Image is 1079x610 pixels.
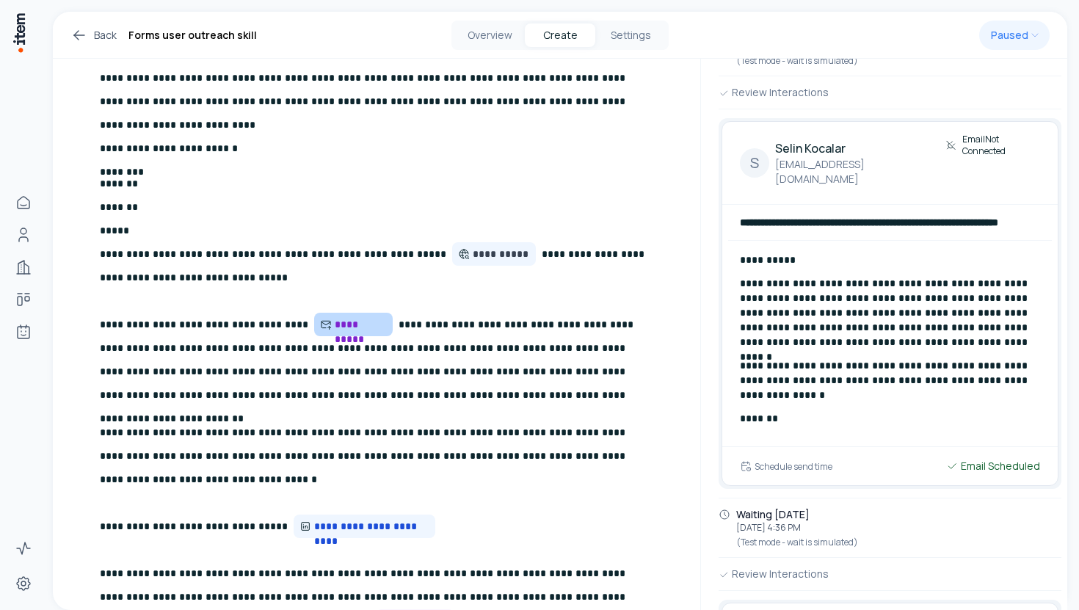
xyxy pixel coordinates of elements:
[9,253,38,282] a: Companies
[736,537,858,548] span: (Test mode - wait is simulated)
[962,134,1040,157] span: Email Not Connected
[736,522,858,534] span: [DATE] 4:36 PM
[9,285,38,314] a: Deals
[9,534,38,563] a: Activity
[525,23,595,47] button: Create
[719,85,1061,100] div: Review Interactions
[9,188,38,217] a: Home
[9,317,38,346] a: Agents
[775,139,940,157] h4: Selin Kocalar
[454,23,525,47] button: Overview
[70,26,117,44] a: Back
[719,567,1061,581] div: Review Interactions
[9,220,38,250] a: People
[9,569,38,598] a: Settings
[595,23,666,47] button: Settings
[775,157,940,186] p: [EMAIL_ADDRESS][DOMAIN_NAME]
[961,459,1040,473] span: Email Scheduled
[736,55,858,67] span: (Test mode - wait is simulated)
[736,507,858,522] span: Waiting [DATE]
[128,26,257,44] h1: Forms user outreach skill
[740,148,769,178] div: S
[755,460,832,473] h6: Schedule send time
[12,12,26,54] img: Item Brain Logo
